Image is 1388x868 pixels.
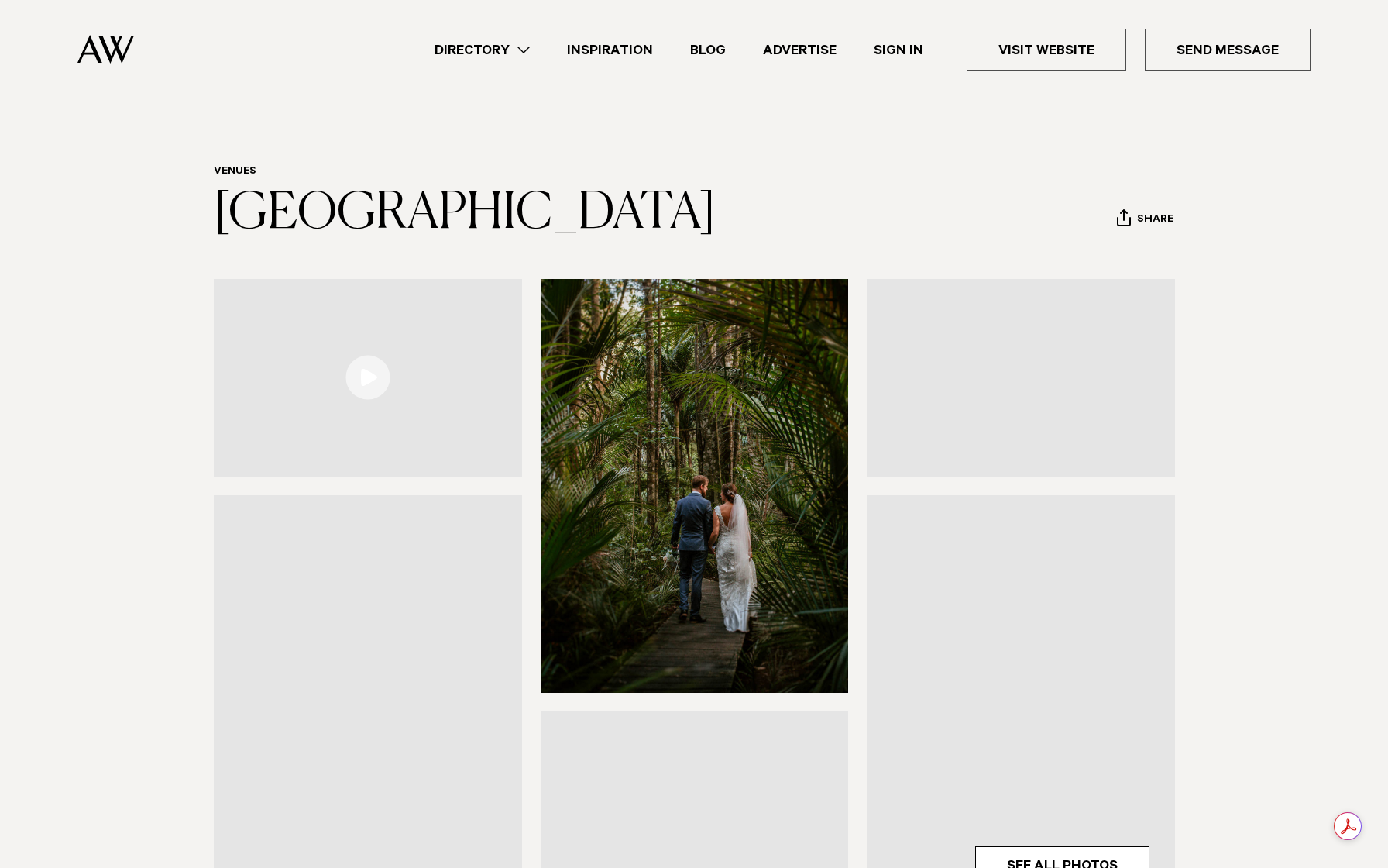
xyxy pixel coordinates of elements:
a: Visit Website [967,29,1126,71]
a: Inspiration [548,40,672,60]
a: Send Message [1145,29,1311,71]
a: Directory [416,40,548,60]
a: Advertise [744,40,855,60]
a: Venues [214,166,256,178]
button: Share [1116,208,1174,232]
a: [GEOGRAPHIC_DATA] [214,189,716,239]
span: Share [1137,213,1173,228]
a: Sign In [855,40,942,60]
img: Auckland Weddings Logo [77,35,134,64]
a: Blog [672,40,744,60]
